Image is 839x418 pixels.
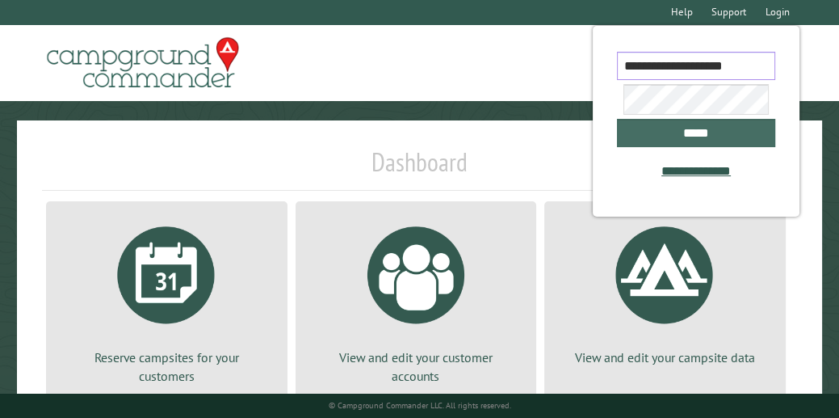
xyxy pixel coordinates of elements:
a: View and edit your customer accounts [315,214,518,385]
p: View and edit your customer accounts [315,348,518,385]
p: View and edit your campsite data [564,348,766,366]
small: © Campground Commander LLC. All rights reserved. [329,400,511,411]
p: Reserve campsites for your customers [65,348,268,385]
img: Campground Commander [42,32,244,95]
a: Reserve campsites for your customers [65,214,268,385]
a: View and edit your campsite data [564,214,766,366]
h1: Dashboard [42,146,797,191]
